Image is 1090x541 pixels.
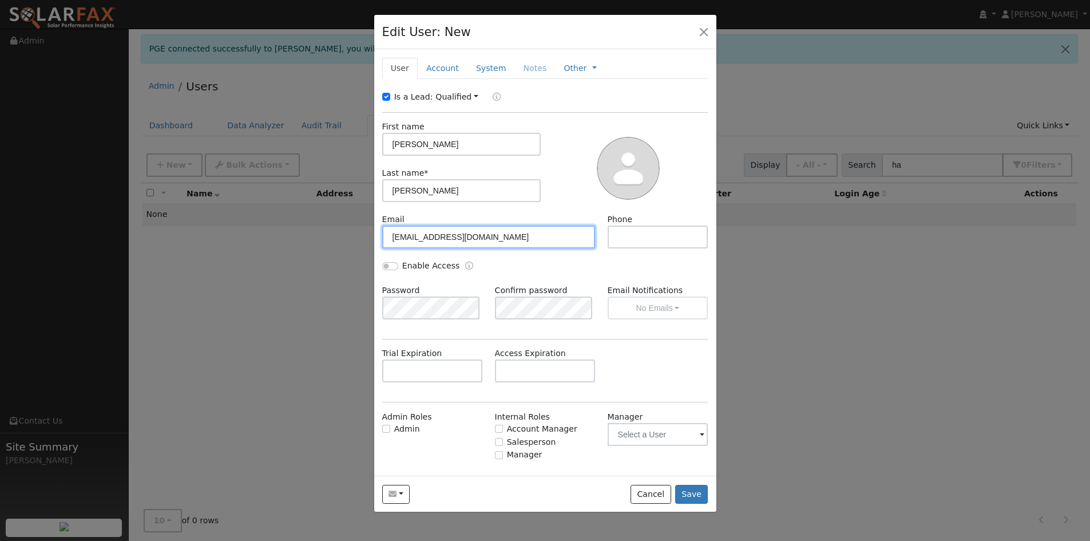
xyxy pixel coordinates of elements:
span: Required [424,168,428,177]
input: Select a User [608,423,708,446]
input: Admin [382,425,390,433]
button: Cancel [631,485,671,504]
label: Trial Expiration [382,347,442,360]
label: Is a Lead: [394,91,433,103]
input: Is a Lead: [382,93,390,101]
input: Salesperson [495,438,503,446]
input: Account Manager [495,425,503,433]
label: Account Manager [507,423,577,435]
label: Internal Roles [495,411,550,423]
div: Stats [682,473,708,485]
label: Last name [382,167,429,179]
a: Qualified [435,92,478,101]
label: Access Expiration [495,347,566,360]
label: Email Notifications [608,285,708,297]
button: Save [675,485,708,504]
button: hcsglb@earthlink.net [382,485,410,504]
a: Enable Access [465,260,473,273]
h4: Edit User: New [382,23,471,41]
a: Lead [484,91,501,104]
label: Manager [507,449,542,461]
label: Manager [608,411,643,423]
label: Admin Roles [382,411,432,423]
label: Password [382,285,420,297]
label: Enable Access [402,260,460,272]
label: First name [382,121,425,133]
input: Manager [495,451,503,459]
label: Admin [394,423,420,435]
label: Confirm password [495,285,568,297]
label: Email [382,214,405,226]
label: Salesperson [507,436,556,448]
a: System [467,58,515,79]
label: Phone [608,214,633,226]
a: User [382,58,418,79]
a: Account [418,58,467,79]
a: Other [564,62,586,74]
